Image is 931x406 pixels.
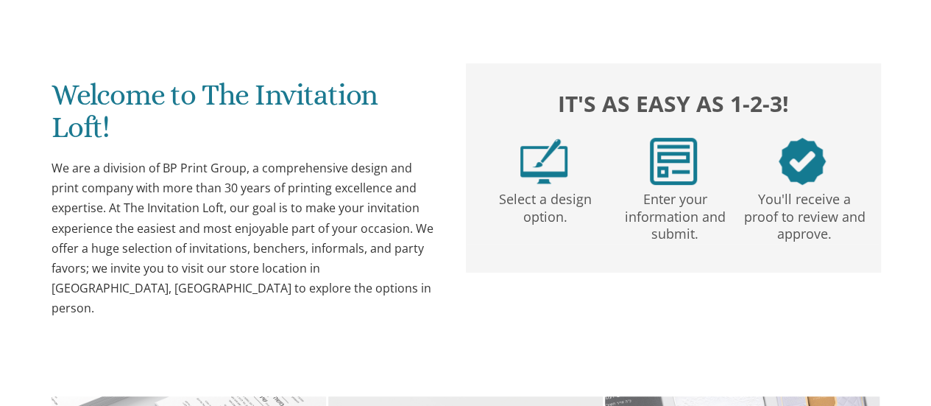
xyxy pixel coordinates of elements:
img: step3.png [779,138,826,185]
h1: Welcome to The Invitation Loft! [52,79,439,155]
p: Enter your information and submit. [613,185,737,243]
p: You'll receive a proof to review and approve. [743,185,866,243]
div: We are a division of BP Print Group, a comprehensive design and print company with more than 30 y... [52,158,439,319]
img: step1.png [520,138,567,185]
img: step2.png [650,138,697,185]
p: Select a design option. [484,185,607,225]
h2: It's as easy as 1-2-3! [479,87,867,119]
